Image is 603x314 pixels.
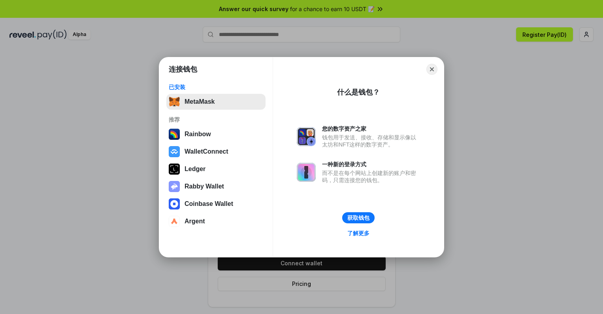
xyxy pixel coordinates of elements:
img: svg+xml,%3Csvg%20width%3D%2228%22%20height%3D%2228%22%20viewBox%3D%220%200%2028%2028%22%20fill%3D... [169,216,180,227]
div: 已安装 [169,84,263,91]
div: WalletConnect [185,148,228,155]
img: svg+xml,%3Csvg%20width%3D%22120%22%20height%3D%22120%22%20viewBox%3D%220%200%20120%20120%22%20fil... [169,129,180,140]
div: 而不是在每个网站上创建新的账户和密码，只需连接您的钱包。 [322,169,420,184]
div: MetaMask [185,98,215,105]
img: svg+xml,%3Csvg%20fill%3D%22none%22%20height%3D%2233%22%20viewBox%3D%220%200%2035%2033%22%20width%... [169,96,180,107]
img: svg+xml,%3Csvg%20xmlns%3D%22http%3A%2F%2Fwww.w3.org%2F2000%2Fsvg%22%20fill%3D%22none%22%20viewBox... [169,181,180,192]
h1: 连接钱包 [169,65,197,74]
button: Rabby Wallet [166,179,266,194]
button: Argent [166,213,266,229]
div: 推荐 [169,116,263,123]
img: svg+xml,%3Csvg%20xmlns%3D%22http%3A%2F%2Fwww.w3.org%2F2000%2Fsvg%22%20fill%3D%22none%22%20viewBox... [297,163,316,182]
img: svg+xml,%3Csvg%20xmlns%3D%22http%3A%2F%2Fwww.w3.org%2F2000%2Fsvg%22%20width%3D%2228%22%20height%3... [169,164,180,175]
button: Ledger [166,161,266,177]
div: Coinbase Wallet [185,200,233,207]
div: 一种新的登录方式 [322,161,420,168]
button: WalletConnect [166,144,266,160]
div: Argent [185,218,205,225]
div: 您的数字资产之家 [322,125,420,132]
button: MetaMask [166,94,266,110]
button: Close [426,64,437,75]
img: svg+xml,%3Csvg%20width%3D%2228%22%20height%3D%2228%22%20viewBox%3D%220%200%2028%2028%22%20fill%3D... [169,198,180,209]
a: 了解更多 [343,228,374,238]
div: Rainbow [185,131,211,138]
div: 什么是钱包？ [337,88,380,97]
div: Ledger [185,166,205,173]
img: svg+xml,%3Csvg%20width%3D%2228%22%20height%3D%2228%22%20viewBox%3D%220%200%2028%2028%22%20fill%3D... [169,146,180,157]
button: Coinbase Wallet [166,196,266,212]
button: Rainbow [166,126,266,142]
button: 获取钱包 [342,212,375,223]
div: Rabby Wallet [185,183,224,190]
div: 钱包用于发送、接收、存储和显示像以太坊和NFT这样的数字资产。 [322,134,420,148]
div: 获取钱包 [347,214,369,221]
div: 了解更多 [347,230,369,237]
img: svg+xml,%3Csvg%20xmlns%3D%22http%3A%2F%2Fwww.w3.org%2F2000%2Fsvg%22%20fill%3D%22none%22%20viewBox... [297,127,316,146]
